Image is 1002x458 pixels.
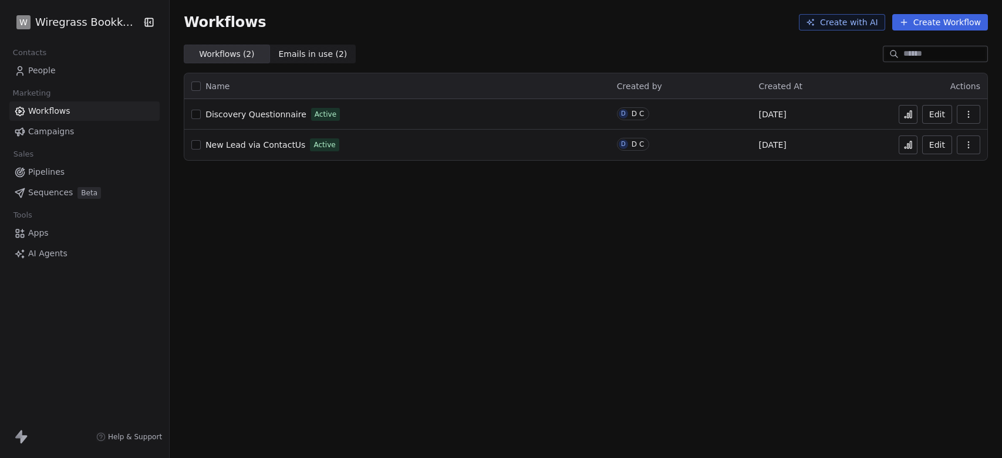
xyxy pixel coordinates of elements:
a: Apps [9,223,160,243]
a: Help & Support [96,432,162,442]
span: Pipelines [28,166,65,178]
button: Create Workflow [892,14,988,30]
span: Created by [617,82,662,91]
iframe: Intercom live chat [962,418,990,446]
span: Workflows [28,105,70,117]
a: Campaigns [9,122,160,141]
div: D [621,109,626,118]
a: Discovery Questionnaire [205,108,306,120]
button: Edit [922,105,952,124]
span: Active [315,109,336,120]
div: D [621,140,626,149]
button: Edit [922,135,952,154]
span: Marketing [8,84,56,102]
span: Campaigns [28,125,74,138]
span: Help & Support [108,432,162,442]
span: Tools [8,206,37,224]
div: D C [632,110,645,118]
span: People [28,65,56,77]
a: SequencesBeta [9,183,160,202]
span: New Lead via ContactUs [205,140,305,150]
span: [DATE] [758,139,786,151]
a: People [9,61,160,80]
div: D C [632,140,645,148]
a: Pipelines [9,162,160,182]
span: Sequences [28,186,73,199]
span: Beta [77,187,101,199]
span: Active [313,140,335,150]
span: Discovery Questionnaire [205,110,306,119]
span: W [19,16,28,28]
span: [DATE] [758,108,786,120]
span: Sales [8,145,39,163]
span: Emails in use ( 2 ) [278,48,347,60]
span: Apps [28,227,49,239]
a: New Lead via ContactUs [205,139,305,151]
a: AI Agents [9,244,160,263]
span: Created At [758,82,802,91]
span: Contacts [8,44,52,62]
span: Name [205,80,230,93]
span: Actions [950,82,980,91]
span: Wiregrass Bookkeeping [35,15,139,30]
span: AI Agents [28,247,68,260]
button: WWiregrass Bookkeeping [14,12,134,32]
span: Workflows [184,14,266,30]
a: Workflows [9,101,160,121]
button: Create with AI [799,14,885,30]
